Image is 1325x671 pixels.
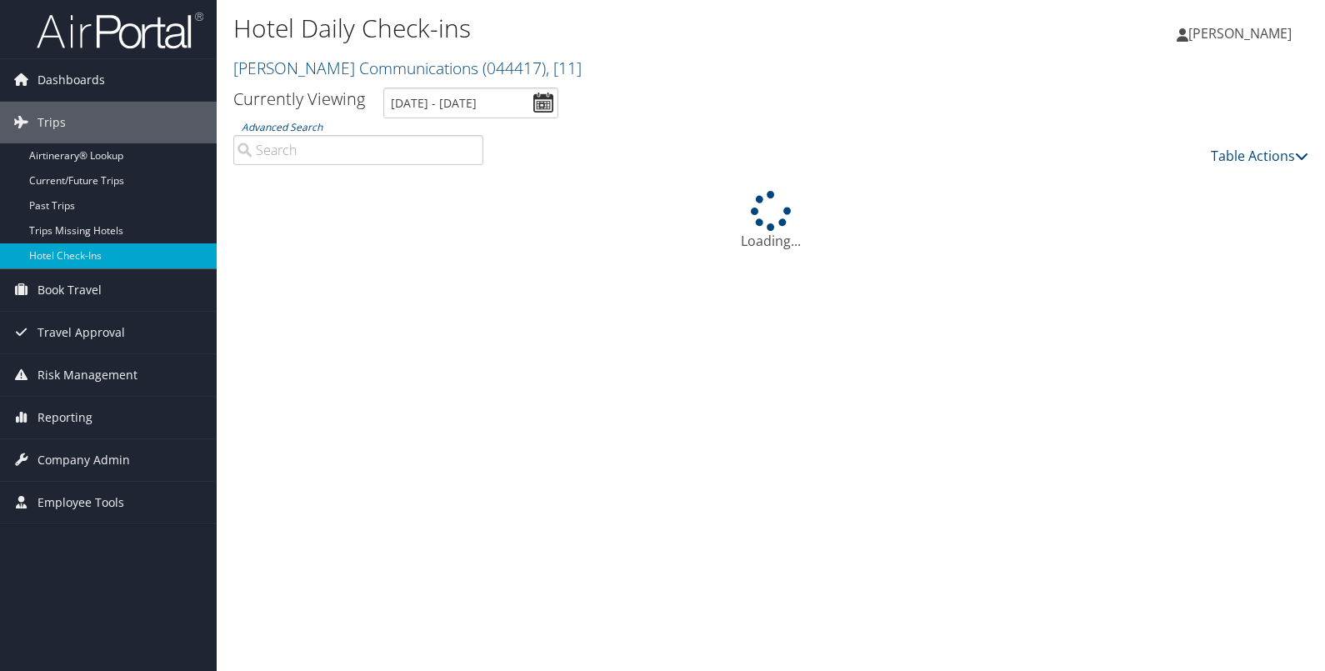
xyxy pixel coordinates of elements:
[37,269,102,311] span: Book Travel
[383,88,558,118] input: [DATE] - [DATE]
[37,482,124,523] span: Employee Tools
[1188,24,1292,43] span: [PERSON_NAME]
[37,59,105,101] span: Dashboards
[546,57,582,79] span: , [ 11 ]
[233,135,483,165] input: Advanced Search
[233,57,582,79] a: [PERSON_NAME] Communications
[37,312,125,353] span: Travel Approval
[233,88,365,110] h3: Currently Viewing
[37,397,92,438] span: Reporting
[1211,147,1308,165] a: Table Actions
[233,191,1308,251] div: Loading...
[37,102,66,143] span: Trips
[482,57,546,79] span: ( 044417 )
[242,120,322,134] a: Advanced Search
[37,11,203,50] img: airportal-logo.png
[37,439,130,481] span: Company Admin
[37,354,137,396] span: Risk Management
[1177,8,1308,58] a: [PERSON_NAME]
[233,11,950,46] h1: Hotel Daily Check-ins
